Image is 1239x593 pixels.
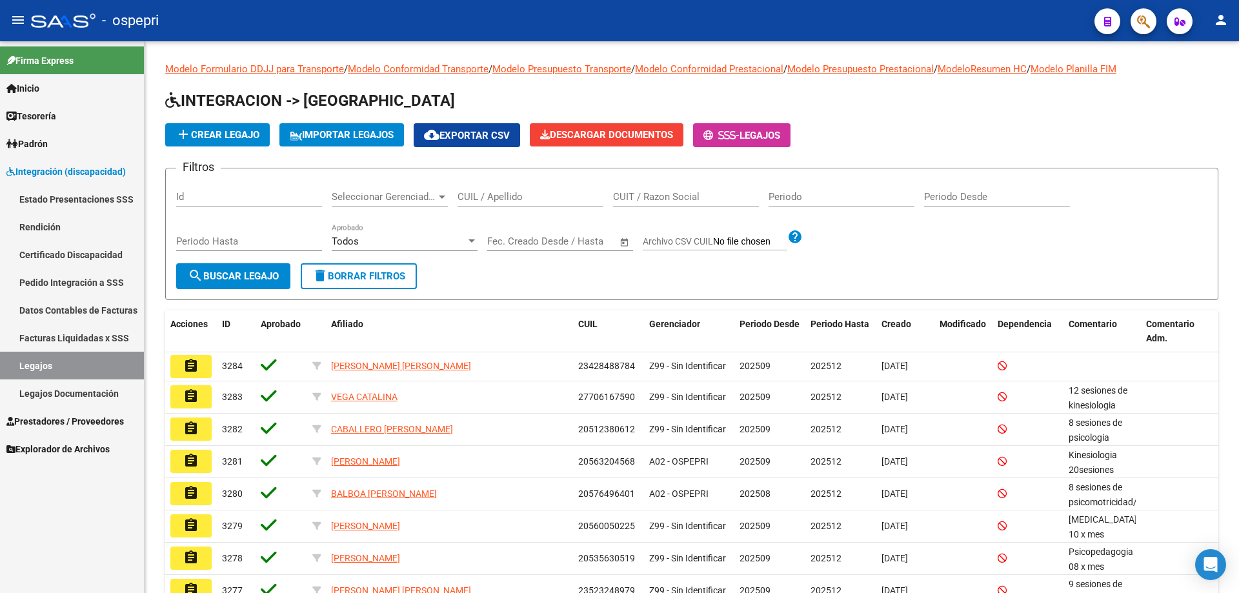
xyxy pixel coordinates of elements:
span: Descargar Documentos [540,129,673,141]
span: - [703,130,740,141]
span: Aprobado [261,319,301,329]
span: Kinesiologia 20sesiones mensuales septiembre / diciembre 2025 Lic. Claudia Montividone. [1069,450,1158,548]
mat-icon: assignment [183,388,199,404]
span: [DATE] [881,424,908,434]
span: 202512 [811,521,841,531]
span: Inicio [6,81,39,95]
a: Modelo Conformidad Transporte [348,63,489,75]
span: Comentario [1069,319,1117,329]
span: VEGA CATALINA [331,392,398,402]
span: Integración (discapacidad) [6,165,126,179]
span: CABALLERO [PERSON_NAME] [331,424,453,434]
span: 202509 [740,553,771,563]
mat-icon: assignment [183,550,199,565]
span: [PERSON_NAME] [331,456,400,467]
span: 202508 [740,488,771,499]
span: Legajos [740,130,780,141]
span: 202509 [740,392,771,402]
datatable-header-cell: Acciones [165,310,217,353]
datatable-header-cell: Periodo Hasta [805,310,876,353]
button: Descargar Documentos [530,123,683,146]
button: -Legajos [693,123,791,147]
span: 202512 [811,424,841,434]
span: 3279 [222,521,243,531]
span: [PERSON_NAME] [331,553,400,563]
span: [DATE] [881,392,908,402]
mat-icon: assignment [183,518,199,533]
span: ID [222,319,230,329]
span: [DATE] [881,521,908,531]
span: 23428488784 [578,361,635,371]
span: INTEGRACION -> [GEOGRAPHIC_DATA] [165,92,455,110]
span: A02 - OSPEPRI [649,488,709,499]
span: Acciones [170,319,208,329]
span: 27706167590 [578,392,635,402]
span: Firma Express [6,54,74,68]
mat-icon: assignment [183,485,199,501]
span: 202509 [740,361,771,371]
span: Creado [881,319,911,329]
mat-icon: assignment [183,453,199,468]
a: Modelo Planilla FIM [1031,63,1116,75]
span: Modificado [940,319,986,329]
a: Modelo Presupuesto Transporte [492,63,631,75]
span: 3284 [222,361,243,371]
span: Todos [332,236,359,247]
datatable-header-cell: Comentario Adm. [1141,310,1218,353]
a: Modelo Formulario DDJJ para Transporte [165,63,344,75]
span: Borrar Filtros [312,270,405,282]
a: Modelo Presupuesto Prestacional [787,63,934,75]
button: Crear Legajo [165,123,270,146]
mat-icon: cloud_download [424,127,439,143]
span: 20512380612 [578,424,635,434]
span: [DATE] [881,488,908,499]
span: Periodo Desde [740,319,800,329]
span: CUIL [578,319,598,329]
span: 20576496401 [578,488,635,499]
datatable-header-cell: Creado [876,310,934,353]
span: 3281 [222,456,243,467]
span: [PERSON_NAME] [331,521,400,531]
span: Z99 - Sin Identificar [649,392,726,402]
button: IMPORTAR LEGAJOS [279,123,404,146]
span: Prestadores / Proveedores [6,414,124,428]
input: Archivo CSV CUIL [713,236,787,248]
input: Fecha fin [551,236,614,247]
span: 3282 [222,424,243,434]
span: Exportar CSV [424,130,510,141]
span: A02 - OSPEPRI [649,456,709,467]
button: Buscar Legajo [176,263,290,289]
span: 202509 [740,456,771,467]
span: Gerenciador [649,319,700,329]
datatable-header-cell: Comentario [1063,310,1141,353]
span: BALBOA [PERSON_NAME] [331,488,437,499]
span: 12 sesiones de kinesiologia MUTISIAS/ SEP A DIC/ Irriasrte maria laura 12 sesiones fonoaudiologia... [1069,385,1138,528]
span: 202512 [811,553,841,563]
mat-icon: assignment [183,421,199,436]
datatable-header-cell: Afiliado [326,310,573,353]
span: 202512 [811,488,841,499]
span: [DATE] [881,361,908,371]
span: Z99 - Sin Identificar [649,424,726,434]
span: [DATE] [881,456,908,467]
datatable-header-cell: Gerenciador [644,310,734,353]
span: Afiliado [331,319,363,329]
mat-icon: person [1213,12,1229,28]
span: Padrón [6,137,48,151]
span: 202509 [740,424,771,434]
datatable-header-cell: Periodo Desde [734,310,805,353]
span: [DATE] [881,553,908,563]
span: 20560050225 [578,521,635,531]
span: Seleccionar Gerenciador [332,191,436,203]
span: 202512 [811,456,841,467]
span: 202512 [811,392,841,402]
a: ModeloResumen HC [938,63,1027,75]
input: Fecha inicio [487,236,539,247]
span: 202509 [740,521,771,531]
span: 8 sesiones de psicologia ABAD LAURA/ Sep a dic 8 sesiones de psicopedagogia PONCE MERCEDES/ Sep a... [1069,417,1142,530]
span: Z99 - Sin Identificar [649,361,726,371]
span: 202512 [811,361,841,371]
button: Exportar CSV [414,123,520,147]
span: IMPORTAR LEGAJOS [290,129,394,141]
datatable-header-cell: Modificado [934,310,992,353]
